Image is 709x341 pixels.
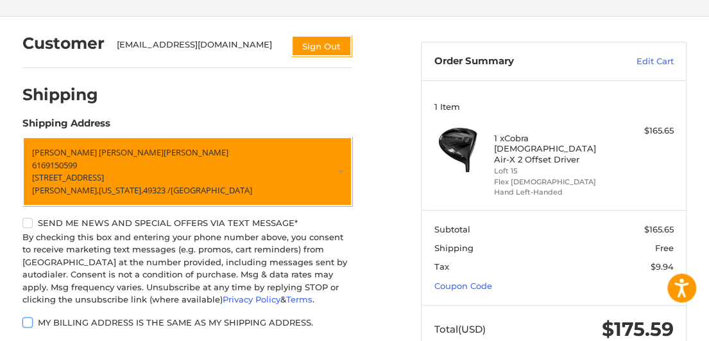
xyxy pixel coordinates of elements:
span: Total (USD) [434,323,486,335]
span: [US_STATE], [99,184,143,196]
div: By checking this box and entering your phone number above, you consent to receive marketing text ... [22,231,352,306]
h3: Order Summary [434,55,597,68]
div: [EMAIL_ADDRESS][DOMAIN_NAME] [117,39,279,57]
span: Subtotal [434,224,470,234]
span: [STREET_ADDRESS] [32,171,104,183]
span: [PERSON_NAME] [164,146,228,158]
span: Tax [434,261,449,272]
span: 6169150599 [32,159,77,171]
span: 49323 / [143,184,171,196]
span: [PERSON_NAME], [32,184,99,196]
span: $9.94 [651,261,674,272]
button: Sign Out [291,35,352,57]
a: Edit Cart [597,55,674,68]
legend: Shipping Address [22,116,110,137]
a: Coupon Code [434,281,492,291]
a: Privacy Policy [223,294,280,304]
span: Shipping [434,243,474,253]
span: $175.59 [602,317,674,341]
span: $165.65 [644,224,674,234]
a: Enter or select a different address [22,137,352,206]
h2: Customer [22,33,105,53]
span: [PERSON_NAME] [PERSON_NAME] [32,146,164,158]
label: Send me news and special offers via text message* [22,218,352,228]
li: Loft 15 [494,166,611,177]
a: Terms [286,294,312,304]
h3: 1 Item [434,101,674,112]
li: Hand Left-Handed [494,187,611,198]
span: [GEOGRAPHIC_DATA] [171,184,252,196]
label: My billing address is the same as my shipping address. [22,317,352,328]
h4: 1 x Cobra [DEMOGRAPHIC_DATA] Air-X 2 Offset Driver [494,133,611,164]
li: Flex [DEMOGRAPHIC_DATA] [494,177,611,188]
span: Free [655,243,674,253]
iframe: Google Customer Reviews [603,306,709,341]
div: $165.65 [614,125,674,137]
h2: Shipping [22,85,98,105]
